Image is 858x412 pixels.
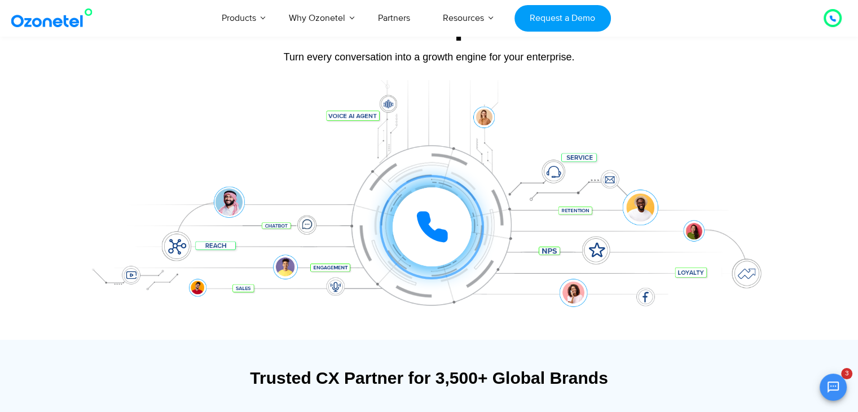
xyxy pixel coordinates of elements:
[514,5,611,32] a: Request a Demo
[820,374,847,401] button: Open chat
[82,368,776,388] div: Trusted CX Partner for 3,500+ Global Brands
[841,368,852,379] span: 3
[77,51,782,63] div: Turn every conversation into a growth engine for your enterprise.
